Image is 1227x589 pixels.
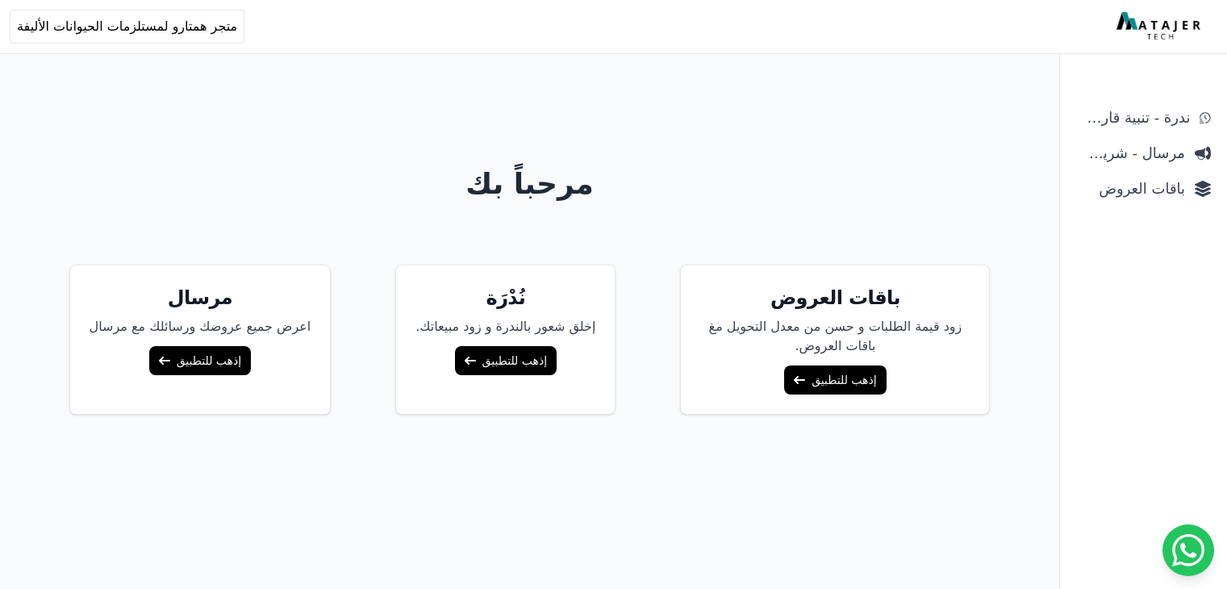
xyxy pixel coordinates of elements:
span: مرسال - شريط دعاية [1076,142,1185,165]
a: إذهب للتطبيق [784,366,886,395]
p: زود قيمة الطلبات و حسن من معدل التحويل مغ باقات العروض. [700,317,970,356]
p: اعرض جميع عروضك ورسائلك مع مرسال [90,317,311,336]
p: إخلق شعور بالندرة و زود مبيعاتك. [415,317,595,336]
a: إذهب للتطبيق [149,346,251,375]
h5: باقات العروض [700,285,970,311]
span: ندرة - تنبية قارب علي النفاذ [1076,107,1190,129]
h1: مرحباً بك [14,168,1046,200]
span: باقات العروض [1076,178,1185,200]
a: إذهب للتطبيق [455,346,557,375]
button: متجر همتارو لمستلزمات الحيوانات الأليفة [10,10,244,44]
span: متجر همتارو لمستلزمات الحيوانات الأليفة [17,17,237,36]
h5: نُدْرَة [415,285,595,311]
h5: مرسال [90,285,311,311]
img: MatajerTech Logo [1116,12,1204,41]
